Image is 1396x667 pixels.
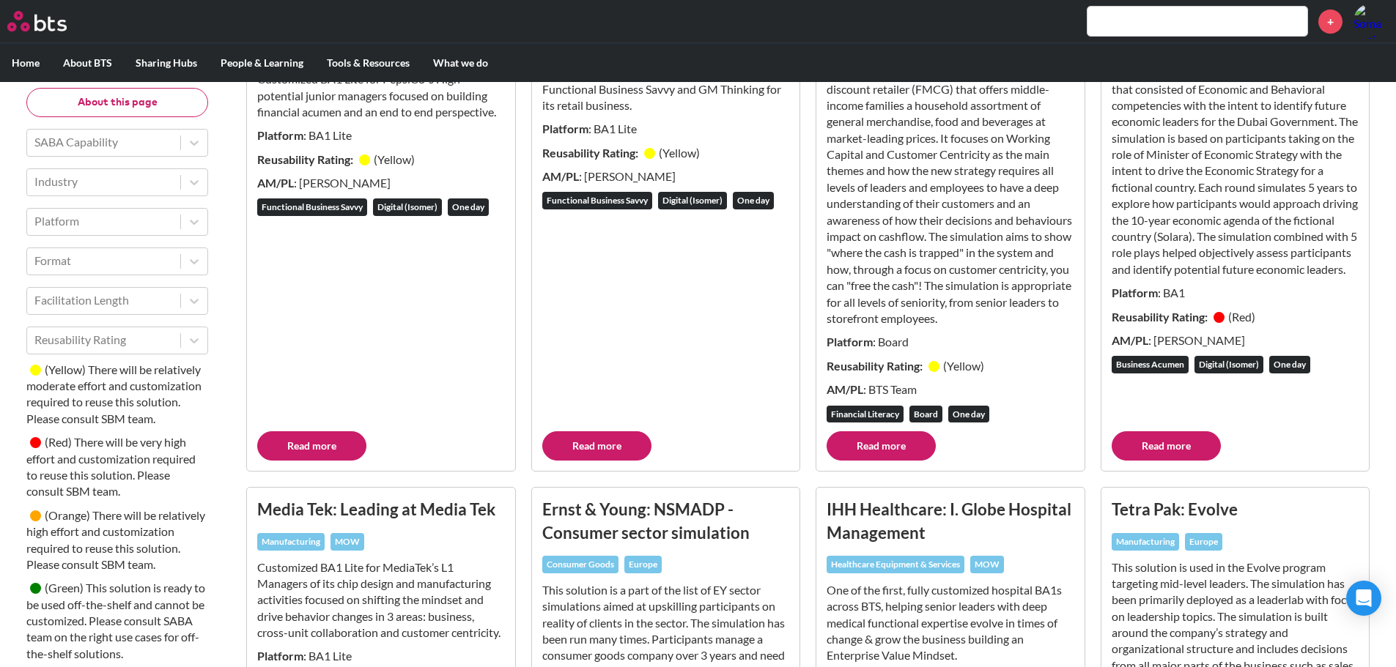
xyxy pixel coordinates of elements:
a: Go home [7,11,94,31]
div: Board [909,406,942,423]
strong: AM/PL [542,169,579,183]
p: : [PERSON_NAME] [257,175,505,191]
h3: Media Tek: Leading at Media Tek [257,498,505,521]
div: Digital (Isomer) [373,198,442,216]
div: Open Intercom Messenger [1346,581,1381,616]
small: ( Yellow ) [45,362,86,376]
p: : BA1 [1112,285,1359,301]
strong: Reusability Rating: [1112,310,1210,324]
div: Digital (Isomer) [658,192,727,209]
small: ( Green ) [45,581,84,595]
p: One of the first, fully customized hospital BA1s across BTS, helping senior leaders with deep med... [827,582,1074,664]
strong: AM/PL [827,382,863,396]
small: There will be relatively high effort and customization required to reuse this solution. Please co... [26,508,205,571]
p: : BA1 Lite [257,648,505,664]
a: Read more [257,431,366,461]
div: Consumer Goods [542,556,618,573]
small: ( Red ) [1228,310,1255,324]
p: : BTS Team [827,381,1074,398]
p: : BA1 Lite [542,121,790,137]
div: One day [733,192,774,209]
strong: Platform [827,335,873,349]
div: Healthcare Equipment & Services [827,556,964,573]
label: People & Learning [209,44,315,82]
label: What we do [421,44,500,82]
div: Functional Business Savvy [542,192,652,209]
a: Profile [1353,4,1389,39]
div: MOW [970,556,1004,573]
a: Read more [542,431,651,461]
h3: Tetra Pak: Evolve [1112,498,1359,521]
div: MOW [330,533,364,551]
strong: Reusability Rating: [827,359,925,373]
small: There will be very high effort and customization required to reuse this solution. Please consult ... [26,436,196,499]
label: About BTS [51,44,124,82]
strong: AM/PL [1112,333,1148,347]
p: The simulation is a Strategy Activation/Alignment board sim built for a discount retailer (FMCG) ... [827,48,1074,327]
img: Soma Zaaiman [1353,4,1389,39]
div: Manufacturing [257,533,325,551]
small: ( Red ) [45,436,72,450]
strong: Platform [1112,286,1158,299]
div: Europe [624,556,662,573]
small: There will be relatively moderate effort and customization required to reuse this solution. Pleas... [26,362,202,425]
label: Sharing Hubs [124,44,209,82]
div: Manufacturing [1112,533,1179,551]
strong: Platform [257,128,303,142]
img: BTS Logo [7,11,67,31]
strong: Reusability Rating: [257,152,355,166]
small: ( Orange ) [45,508,90,522]
div: Business Acumen [1112,356,1189,373]
a: + [1318,10,1343,34]
p: : [PERSON_NAME] [1112,332,1359,349]
p: : [PERSON_NAME] [542,168,790,185]
p: The objective of the simulation was to assess participants against a competency framework that co... [1112,48,1359,277]
div: Europe [1185,533,1222,551]
small: ( Yellow ) [943,359,984,373]
a: Read more [827,431,936,461]
div: One day [448,198,489,216]
p: : Board [827,334,1074,350]
strong: Platform [542,122,588,135]
label: Tools & Resources [315,44,421,82]
small: ( Yellow ) [374,152,415,166]
button: About this page [26,88,208,117]
div: One day [948,406,989,423]
strong: Platform [257,649,303,663]
strong: AM/PL [257,176,294,190]
small: ( Yellow ) [659,146,700,160]
a: Read more [1112,431,1221,461]
div: One day [1269,356,1310,373]
small: This solution is ready to be used off-the-shelf and cannot be customized. Please consult SABA tea... [26,581,205,661]
h3: IHH Healthcare: I. Globe Hospital Management [827,498,1074,544]
strong: Reusability Rating: [542,146,640,160]
div: Financial Literacy [827,406,904,423]
div: Digital (Isomer) [1194,356,1263,373]
p: Customized BA1 Lite for PepsiCo´s High-potential junior managers focused on building financial ac... [257,71,505,120]
h3: Ernst & Young: NSMADP - Consumer sector simulation [542,498,790,544]
div: Functional Business Savvy [257,198,367,216]
p: Customized BA1 Lite for MediaTek’s L1 Managers of its chip design and manufacturing activities fo... [257,559,505,641]
p: : BA1 Lite [257,127,505,144]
